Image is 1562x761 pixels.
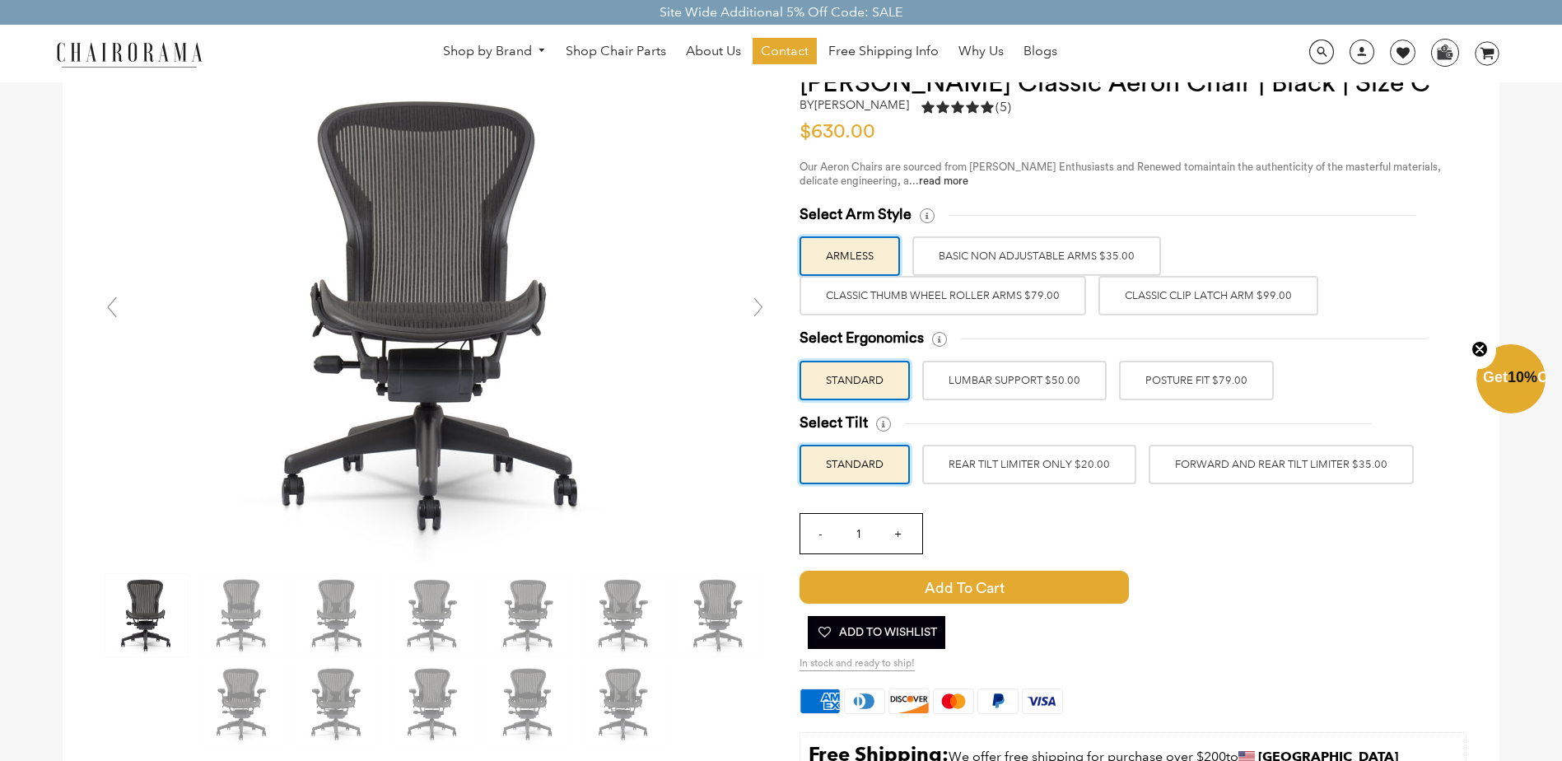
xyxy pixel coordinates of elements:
[282,38,1219,68] nav: DesktopNavigation
[296,574,379,656] img: Herman Miller Classic Aeron Chair | Black | Size C - chairorama
[800,98,909,112] h2: by
[922,361,1107,400] label: LUMBAR SUPPORT $50.00
[800,276,1086,315] label: Classic Thumb Wheel Roller Arms $79.00
[487,574,570,656] img: Herman Miller Classic Aeron Chair | Black | Size C - chairorama
[800,413,868,432] span: Select Tilt
[1432,40,1457,64] img: WhatsApp_Image_2024-07-12_at_16.23.01.webp
[686,43,741,60] span: About Us
[800,571,1129,604] span: Add to Cart
[950,38,1012,64] a: Why Us
[800,122,875,142] span: $630.00
[1476,346,1546,415] div: Get10%OffClose teaser
[922,445,1136,484] label: REAR TILT LIMITER ONLY $20.00
[800,205,912,224] span: Select Arm Style
[201,574,283,656] img: Herman Miller Classic Aeron Chair | Black | Size C - chairorama
[800,571,1266,604] button: Add to Cart
[808,616,945,649] button: Add To Wishlist
[816,616,937,649] span: Add To Wishlist
[678,574,761,656] img: Herman Miller Classic Aeron Chair | Black | Size C - chairorama
[1119,361,1274,400] label: POSTURE FIT $79.00
[392,574,474,656] img: Herman Miller Classic Aeron Chair | Black | Size C - chairorama
[1463,331,1496,369] button: Close teaser
[921,98,1011,120] a: 5.0 rating (5 votes)
[392,663,474,745] img: Herman Miller Classic Aeron Chair | Black | Size C - chairorama
[800,657,915,671] span: In stock and ready to ship!
[761,43,809,60] span: Contact
[800,68,1466,98] h1: [PERSON_NAME] Classic Aeron Chair | Black | Size C
[828,43,939,60] span: Free Shipping Info
[814,97,909,112] a: [PERSON_NAME]
[919,175,968,186] a: read more
[921,98,1011,116] div: 5.0 rating (5 votes)
[188,306,682,322] a: Herman Miller Classic Aeron Chair | Black | Size C - chairorama
[201,663,283,745] img: Herman Miller Classic Aeron Chair | Black | Size C - chairorama
[188,68,682,563] img: Herman Miller Classic Aeron Chair | Black | Size C - chairorama
[296,663,379,745] img: Herman Miller Classic Aeron Chair | Black | Size C - chairorama
[1098,276,1318,315] label: Classic Clip Latch Arm $99.00
[583,574,665,656] img: Herman Miller Classic Aeron Chair | Black | Size C - chairorama
[47,40,212,68] img: chairorama
[820,38,947,64] a: Free Shipping Info
[1483,369,1559,385] span: Get Off
[105,574,188,656] img: Herman Miller Classic Aeron Chair | Black | Size C - chairorama
[753,38,817,64] a: Contact
[995,99,1011,116] span: (5)
[557,38,674,64] a: Shop Chair Parts
[566,43,666,60] span: Shop Chair Parts
[435,39,555,64] a: Shop by Brand
[1023,43,1057,60] span: Blogs
[800,236,900,276] label: ARMLESS
[487,663,570,745] img: Herman Miller Classic Aeron Chair | Black | Size C - chairorama
[1015,38,1065,64] a: Blogs
[583,663,665,745] img: Herman Miller Classic Aeron Chair | Black | Size C - chairorama
[912,236,1161,276] label: BASIC NON ADJUSTABLE ARMS $35.00
[678,38,749,64] a: About Us
[878,514,917,553] input: +
[800,161,1194,172] span: Our Aeron Chairs are sourced from [PERSON_NAME] Enthusiasts and Renewed to
[800,361,910,400] label: STANDARD
[958,43,1004,60] span: Why Us
[1508,369,1537,385] span: 10%
[800,329,924,348] span: Select Ergonomics
[800,445,910,484] label: STANDARD
[1149,445,1414,484] label: FORWARD AND REAR TILT LIMITER $35.00
[800,514,840,553] input: -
